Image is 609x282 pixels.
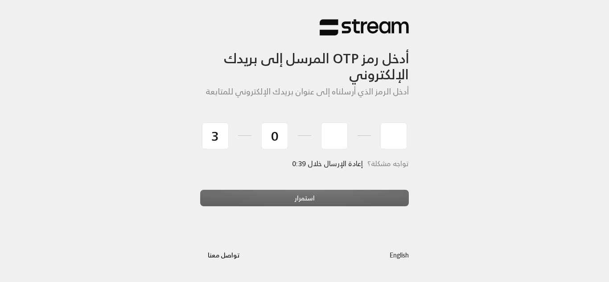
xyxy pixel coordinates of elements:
h5: أدخل الرمز الذي أرسلناه إلى عنوان بريدك الإلكتروني للمتابعة [200,87,409,97]
img: Stream Logo [320,19,409,36]
a: تواصل معنا [200,249,247,261]
span: إعادة الإرسال خلال 0:39 [292,157,363,170]
a: English [390,247,409,263]
span: تواجه مشكلة؟ [367,157,409,170]
button: تواصل معنا [200,247,247,263]
h3: أدخل رمز OTP المرسل إلى بريدك الإلكتروني [200,36,409,83]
